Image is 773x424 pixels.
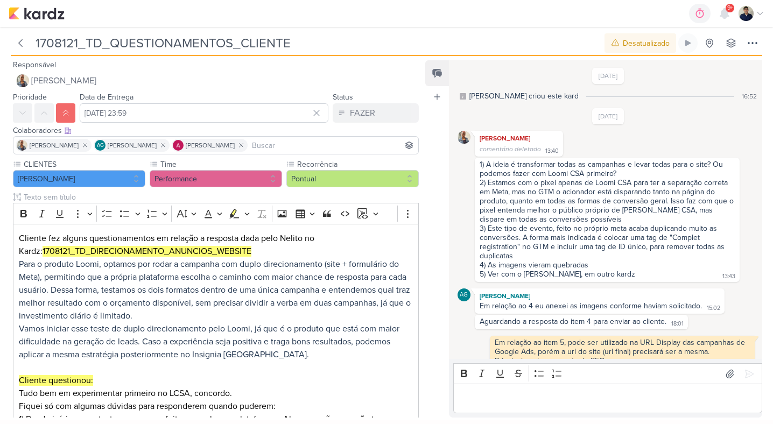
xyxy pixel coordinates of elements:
[480,145,541,153] span: comentário deletado
[30,140,79,150] span: [PERSON_NAME]
[43,246,153,257] mark: 1708121_TD_DIRECIONAMEN
[19,232,413,322] p: Cliente fez alguns questionamentos em relação a resposta dada pelo Nelito no Kardz:
[286,170,419,187] button: Pontual
[458,288,470,301] div: Aline Gimenez Graciano
[19,323,399,360] span: Vamos iniciar esse teste de duplo direcionamento pelo Loomi, já que é o produto que está com maio...
[477,133,561,144] div: [PERSON_NAME]
[80,103,328,123] input: Select a date
[153,246,187,257] mark: TO_ANU
[742,91,757,101] div: 16:52
[333,93,353,102] label: Status
[460,292,468,298] p: AG
[250,139,416,152] input: Buscar
[453,363,762,384] div: Editor toolbar
[23,159,145,170] label: CLIENTES
[333,103,419,123] button: FAZER
[9,7,65,20] img: kardz.app
[480,270,635,279] div: 5) Ver com o [PERSON_NAME], em outro kardz
[13,93,47,102] label: Prioridade
[13,71,419,90] button: [PERSON_NAME]
[97,143,104,149] p: AG
[17,140,27,151] img: Iara Santos
[13,203,419,224] div: Editor toolbar
[722,272,735,281] div: 13:43
[453,384,762,413] div: Editor editing area: main
[150,170,282,187] button: Performance
[31,74,96,87] span: [PERSON_NAME]
[707,304,720,313] div: 15:02
[13,60,56,69] label: Responsável
[22,192,419,203] input: Texto sem título
[477,291,722,301] div: [PERSON_NAME]
[545,147,559,156] div: 13:40
[173,140,184,151] img: Alessandra Gomes
[605,33,676,53] button: Desatualizado
[739,6,754,21] img: Levy Pessoa
[186,140,235,150] span: [PERSON_NAME]
[159,159,282,170] label: Time
[480,301,702,310] div: Em relação ao 4 eu anexei as imagens conforme haviam solicitado.
[13,170,145,187] button: [PERSON_NAME]
[727,4,733,12] span: 9+
[671,320,684,328] div: 18:01
[684,39,692,47] div: Ligar relógio
[480,178,735,224] div: 2) Estamos com o pixel apenas de Loomi CSA para ter a separação correta em Meta, mas no GTM o aci...
[187,246,251,257] mark: NCIOS_WEBSITE
[623,38,670,49] div: Desatualizado
[480,160,735,178] div: 1) A ideia é transformar todas as campanhas e levar todas para o site? Ou podemos fazer com Loomi...
[469,90,579,102] div: [PERSON_NAME] criou este kard
[80,93,133,102] label: Data de Entrega
[458,131,470,144] img: Iara Santos
[480,260,735,270] div: 4) As imagens vieram quebradas
[16,74,29,87] img: Iara Santos
[296,159,419,170] label: Recorrência
[13,125,419,136] div: Colaboradores
[19,375,93,386] mark: Cliente questionou:
[480,224,735,260] div: 3) Este tipo de evento, feito no próprio meta acaba duplicando muito as conversões. A forma mais ...
[95,140,106,151] div: Aline Gimenez Graciano
[495,338,747,365] div: Em relação ao item 5, pode ser utilizado na URL Display das campanhas de Google Ads, porém a url ...
[480,317,666,326] div: Aguardando a resposta do item 4 para enviar ao cliente.
[108,140,157,150] span: [PERSON_NAME]
[350,107,375,119] div: FAZER
[19,259,411,321] span: Para o produto Loomi, optamos por rodar a campanha com duplo direcionamento (site + formulário do...
[32,33,602,53] input: Kard Sem Título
